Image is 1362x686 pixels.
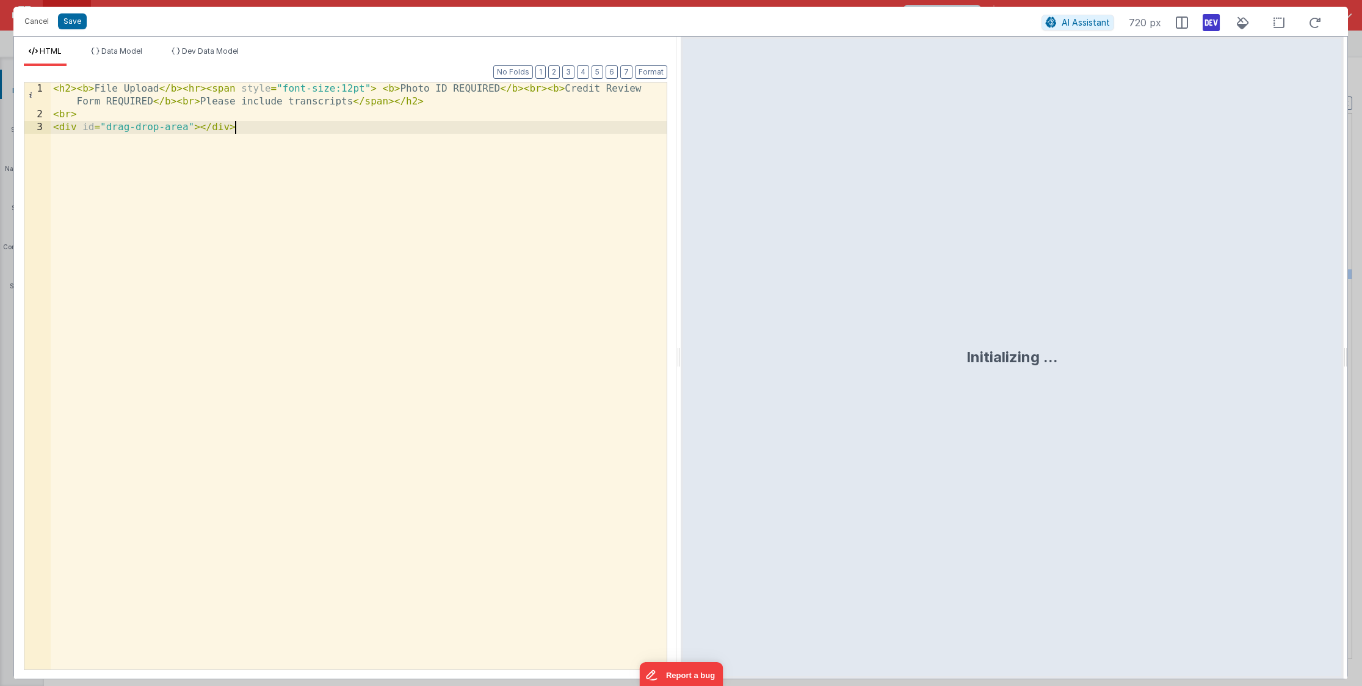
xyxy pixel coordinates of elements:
button: 3 [562,65,574,79]
div: 3 [24,121,51,134]
span: HTML [40,46,62,56]
button: Format [635,65,667,79]
button: 4 [577,65,589,79]
button: 1 [535,65,546,79]
button: Cancel [18,13,55,30]
button: 6 [606,65,618,79]
div: 2 [24,108,51,121]
span: AI Assistant [1062,17,1110,27]
div: 1 [24,82,51,108]
button: Save [58,13,87,29]
div: Initializing ... [966,348,1058,367]
button: 5 [592,65,603,79]
button: 7 [620,65,632,79]
button: No Folds [493,65,533,79]
span: Dev Data Model [182,46,239,56]
button: AI Assistant [1041,15,1114,31]
button: 2 [548,65,560,79]
span: 720 px [1129,15,1161,30]
span: Data Model [101,46,142,56]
